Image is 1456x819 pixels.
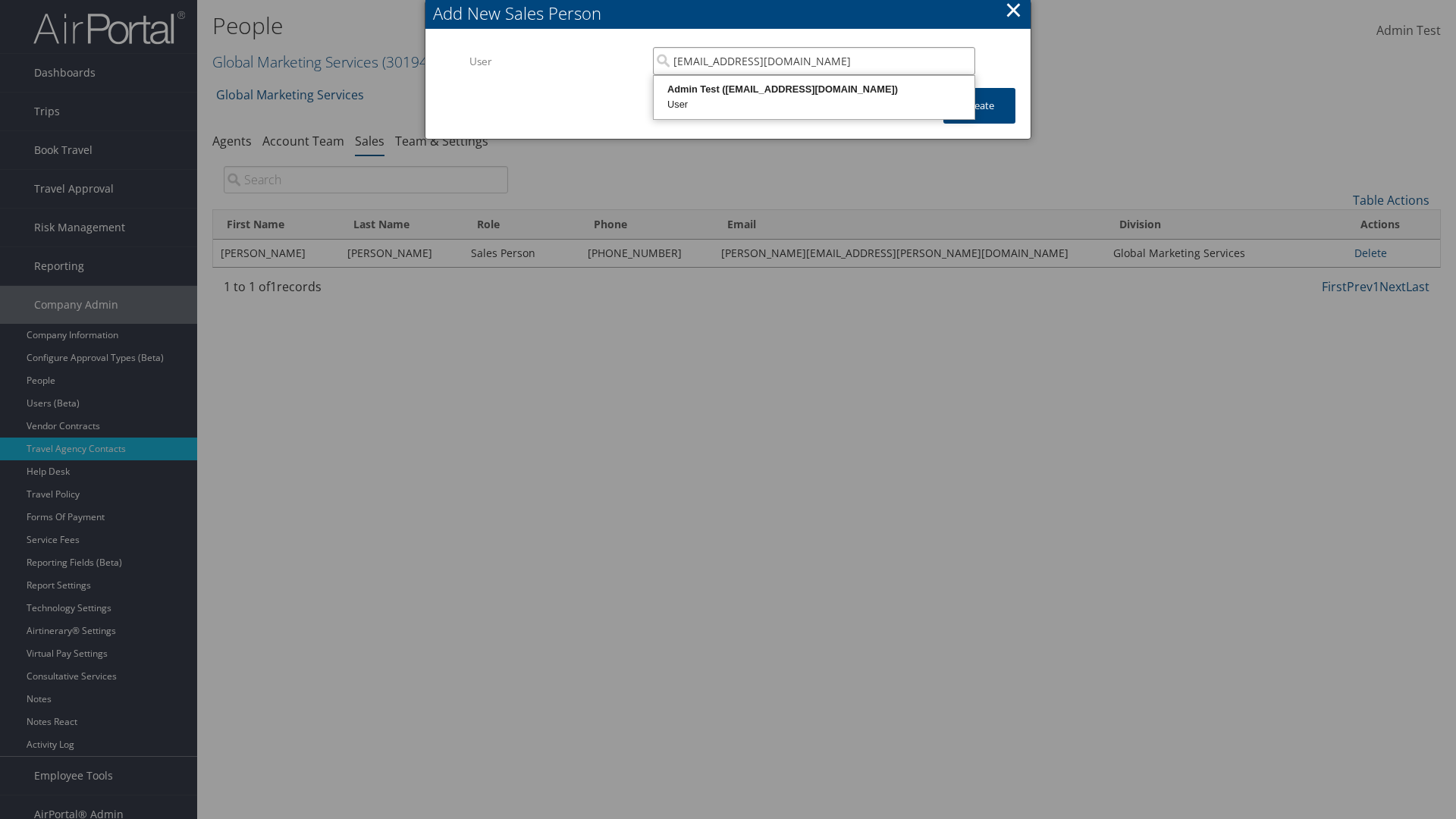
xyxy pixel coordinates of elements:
div: Admin Test ([EMAIL_ADDRESS][DOMAIN_NAME]) [656,82,972,97]
label: User [469,47,642,76]
button: Create [943,88,1015,124]
div: User [656,97,972,112]
div: Add New Sales Person [433,2,1031,25]
input: Search Users [653,47,975,75]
